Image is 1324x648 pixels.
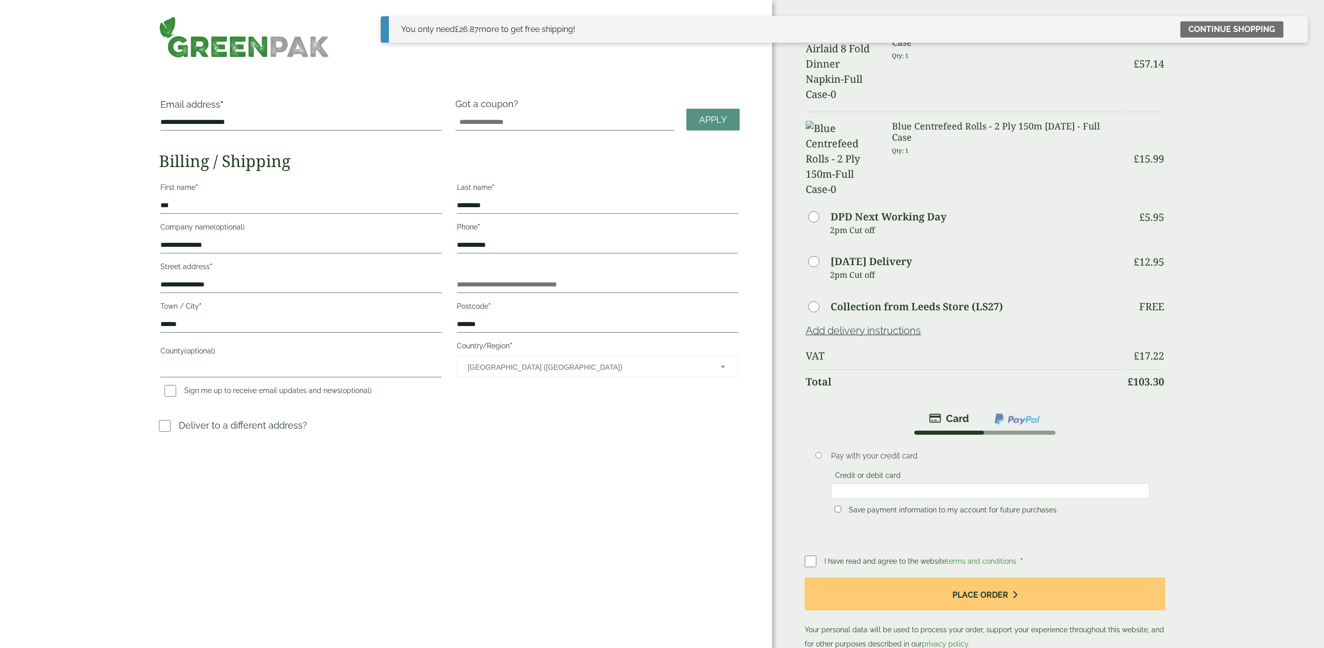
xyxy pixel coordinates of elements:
[1134,349,1164,363] bdi: 17.22
[160,299,442,316] label: Town / City
[830,267,1120,282] p: 2pm Cut off
[1128,375,1164,388] bdi: 103.30
[214,223,245,231] span: (optional)
[1180,21,1283,38] a: Continue shopping
[831,212,946,222] label: DPD Next Working Day
[831,450,1149,462] p: Pay with your credit card.
[488,302,491,310] abbr: required
[946,557,1016,565] a: terms and conditions
[806,121,880,197] img: Blue Centrefeed Rolls - 2 Ply 150m-Full Case-0
[457,220,738,237] label: Phone
[478,223,480,231] abbr: required
[220,99,223,110] abbr: required
[199,302,202,310] abbr: required
[831,256,912,267] label: [DATE] Delivery
[1128,375,1133,388] span: £
[341,386,372,395] span: (optional)
[834,487,1146,496] iframe: Secure card payment input frame
[159,151,740,171] h2: Billing / Shipping
[922,640,968,648] a: privacy policy
[455,24,479,34] span: 26.87
[401,23,575,36] div: You only need more to get free shipping!
[805,577,1165,610] button: Place order
[1134,57,1139,71] span: £
[1139,301,1164,313] p: Free
[160,180,442,198] label: First name
[164,385,176,397] input: Sign me up to receive email updates and news(optional)
[686,109,740,131] a: Apply
[929,412,969,425] img: stripe.png
[806,325,921,337] a: Add delivery instructions
[457,339,738,356] label: Country/Region
[1139,210,1145,224] span: £
[892,147,909,154] small: Qty: 1
[195,183,198,191] abbr: required
[179,418,307,432] p: Deliver to a different address?
[699,114,727,125] span: Apply
[457,299,738,316] label: Postcode
[892,52,909,59] small: Qty: 1
[806,344,1120,368] th: VAT
[824,557,1018,565] span: I have read and agree to the website
[160,386,376,398] label: Sign me up to receive email updates and news
[806,26,880,102] img: 40cm Black Airlaid 8 Fold Dinner Napkin-Full Case-0
[1020,557,1023,565] abbr: required
[830,222,1120,238] p: 2pm Cut off
[457,180,738,198] label: Last name
[1134,349,1139,363] span: £
[455,99,522,114] label: Got a coupon?
[184,347,215,355] span: (optional)
[1139,210,1164,224] bdi: 5.95
[510,342,512,350] abbr: required
[806,369,1120,394] th: Total
[845,506,1062,517] label: Save payment information to my account for future purchases.
[492,183,494,191] abbr: required
[831,302,1003,312] label: Collection from Leeds Store (LS27)
[160,344,442,361] label: County
[159,16,329,58] img: GreenPak Supplies
[1134,255,1139,269] span: £
[160,220,442,237] label: Company name
[455,24,459,34] span: £
[994,412,1041,426] img: ppcp-gateway.png
[831,471,905,482] label: Credit or debit card
[1134,152,1164,166] bdi: 15.99
[468,357,707,378] span: United Kingdom (UK)
[892,121,1120,143] h3: Blue Centrefeed Rolls - 2 Ply 150m [DATE] - Full Case
[160,100,442,114] label: Email address
[160,260,442,277] label: Street address
[1134,57,1164,71] bdi: 57.14
[210,263,212,271] abbr: required
[1134,152,1139,166] span: £
[1134,255,1164,269] bdi: 12.95
[457,356,738,377] span: Country/Region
